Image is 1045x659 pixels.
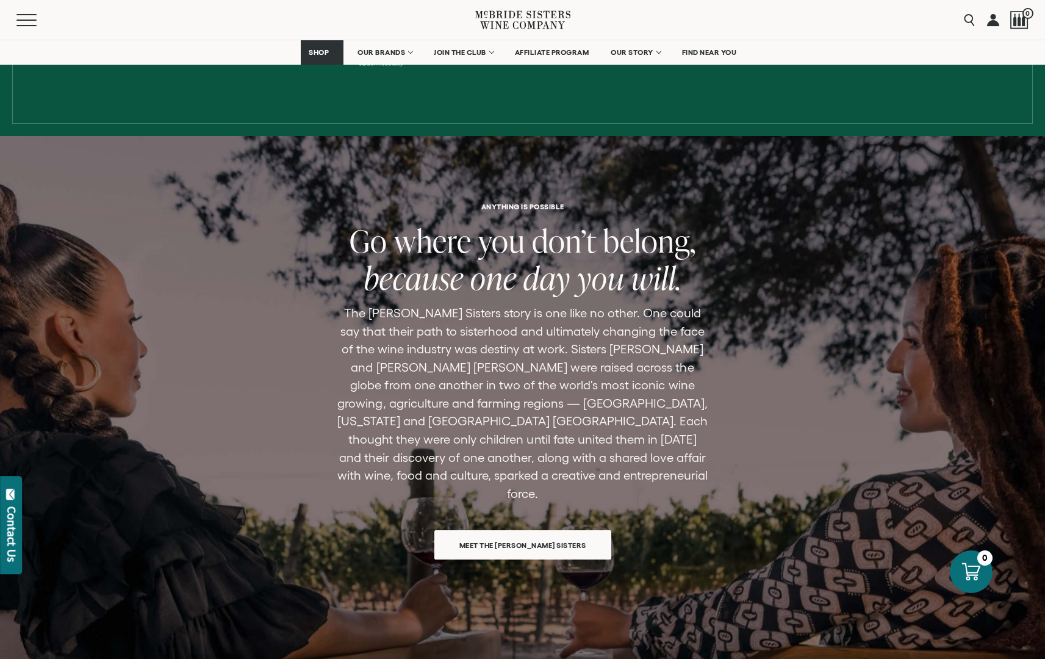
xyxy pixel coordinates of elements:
span: don’t [532,220,597,262]
a: Meet the [PERSON_NAME] Sisters [434,530,611,560]
span: Meet the [PERSON_NAME] Sisters [438,533,608,557]
span: because [364,257,464,299]
span: AFFILIATE PROGRAM [515,48,589,57]
span: belong, [603,220,696,262]
a: OUR BRANDS [350,40,420,65]
a: SHOP [301,40,343,65]
a: FIND NEAR YOU [674,40,745,65]
span: you [478,220,525,262]
a: AFFILIATE PROGRAM [507,40,597,65]
a: OUR STORY [603,40,668,65]
span: Go [350,220,387,262]
span: one [470,257,517,299]
span: you [577,257,625,299]
button: Mobile Menu Trigger [16,14,60,26]
span: FIND NEAR YOU [682,48,737,57]
span: 0 [1022,8,1033,19]
span: where [394,220,472,262]
span: OUR BRANDS [357,48,405,57]
p: The [PERSON_NAME] Sisters story is one like no other. One could say that their path to sisterhood... [336,304,709,503]
span: SHOP [309,48,329,57]
span: will. [631,257,681,299]
span: day [523,257,570,299]
h6: ANYTHING IS POSSIBLE [481,203,564,211]
span: JOIN THE CLUB [434,48,486,57]
a: JOIN THE CLUB [426,40,501,65]
div: 0 [977,550,993,566]
div: Contact Us [5,506,18,562]
span: OUR STORY [611,48,653,57]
